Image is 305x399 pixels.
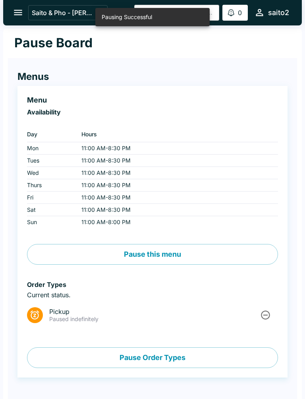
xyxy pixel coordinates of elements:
td: Fri [27,192,75,204]
th: Day [27,126,75,142]
td: 11:00 AM - 8:30 PM [75,204,278,216]
h1: Pause Board [14,35,93,51]
td: Sat [27,204,75,216]
h6: Availability [27,108,278,116]
button: Unpause [258,308,273,322]
button: saito2 [251,4,292,21]
button: Saito & Pho - [PERSON_NAME] [28,5,108,20]
div: saito2 [268,8,289,17]
td: Thurs [27,179,75,192]
p: Paused indefinitely [49,316,259,323]
h4: Menus [17,71,288,83]
span: Pickup [49,308,259,316]
h6: Order Types [27,281,278,289]
td: 11:00 AM - 8:30 PM [75,192,278,204]
p: ‏ [27,118,278,126]
td: 11:00 AM - 8:30 PM [75,155,278,167]
p: Saito & Pho - [PERSON_NAME] [32,9,93,17]
th: Hours [75,126,278,142]
td: 11:00 AM - 8:00 PM [75,216,278,229]
td: Mon [27,142,75,155]
td: 11:00 AM - 8:30 PM [75,179,278,192]
td: 11:00 AM - 8:30 PM [75,142,278,155]
button: Pause Order Types [27,347,278,368]
td: 11:00 AM - 8:30 PM [75,167,278,179]
td: Sun [27,216,75,229]
td: Wed [27,167,75,179]
button: Pause this menu [27,244,278,265]
p: 0 [238,9,242,17]
p: Current status. [27,291,278,299]
div: Pausing Successful [102,10,152,24]
td: Tues [27,155,75,167]
button: open drawer [8,2,28,23]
